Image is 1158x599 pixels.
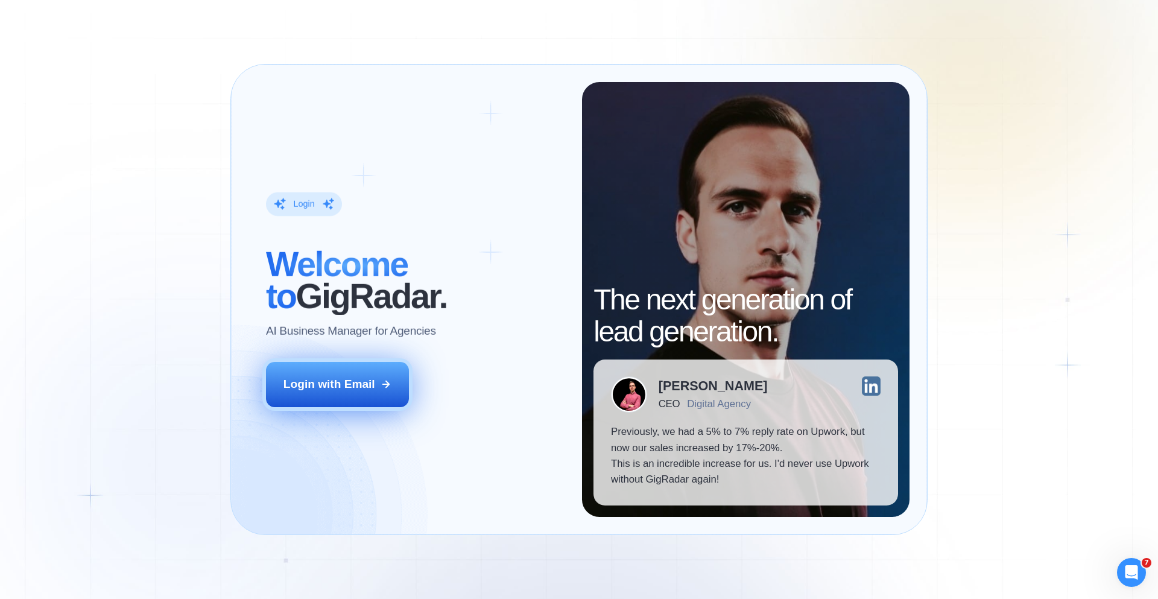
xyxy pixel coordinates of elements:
[659,379,768,393] div: [PERSON_NAME]
[266,323,436,339] p: AI Business Manager for Agencies
[283,376,375,392] div: Login with Email
[611,424,881,488] p: Previously, we had a 5% to 7% reply rate on Upwork, but now our sales increased by 17%-20%. This ...
[293,198,314,210] div: Login
[1142,558,1151,568] span: 7
[593,284,898,348] h2: The next generation of lead generation.
[266,248,565,312] h2: ‍ GigRadar.
[266,244,408,315] span: Welcome to
[266,362,410,407] button: Login with Email
[687,398,751,410] div: Digital Agency
[1117,558,1146,587] iframe: Intercom live chat
[659,398,680,410] div: CEO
